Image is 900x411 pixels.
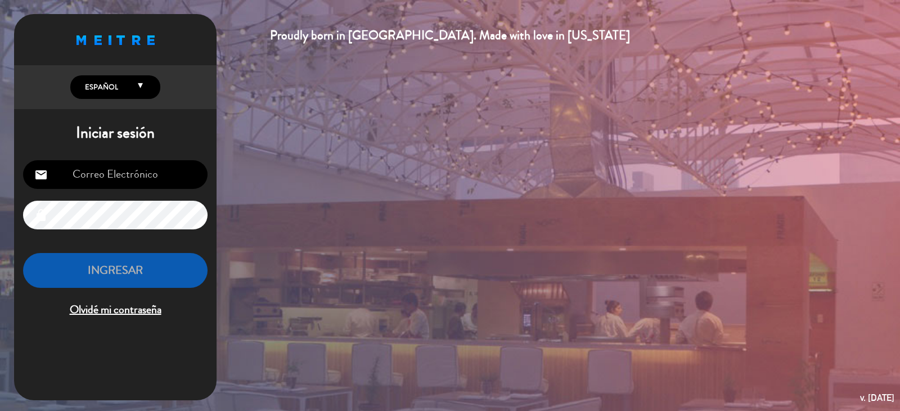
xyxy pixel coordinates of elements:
[23,301,208,319] span: Olvidé mi contraseña
[23,253,208,288] button: INGRESAR
[860,390,894,405] div: v. [DATE]
[34,168,48,182] i: email
[82,82,118,93] span: Español
[23,160,208,189] input: Correo Electrónico
[34,209,48,222] i: lock
[14,124,217,143] h1: Iniciar sesión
